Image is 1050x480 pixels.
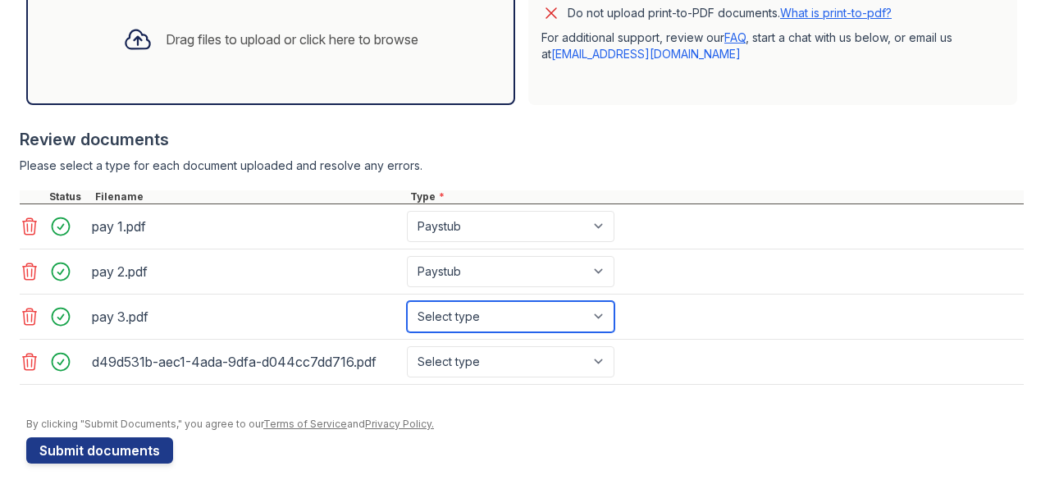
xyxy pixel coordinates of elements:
[724,30,746,44] a: FAQ
[407,190,1024,203] div: Type
[20,158,1024,174] div: Please select a type for each document uploaded and resolve any errors.
[365,418,434,430] a: Privacy Policy.
[20,128,1024,151] div: Review documents
[551,47,741,61] a: [EMAIL_ADDRESS][DOMAIN_NAME]
[541,30,1004,62] p: For additional support, review our , start a chat with us below, or email us at
[568,5,892,21] p: Do not upload print-to-PDF documents.
[166,30,418,49] div: Drag files to upload or click here to browse
[92,213,400,240] div: pay 1.pdf
[780,6,892,20] a: What is print-to-pdf?
[92,258,400,285] div: pay 2.pdf
[46,190,92,203] div: Status
[263,418,347,430] a: Terms of Service
[92,304,400,330] div: pay 3.pdf
[26,437,173,464] button: Submit documents
[92,349,400,375] div: d49d531b-aec1-4ada-9dfa-d044cc7dd716.pdf
[92,190,407,203] div: Filename
[26,418,1024,431] div: By clicking "Submit Documents," you agree to our and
